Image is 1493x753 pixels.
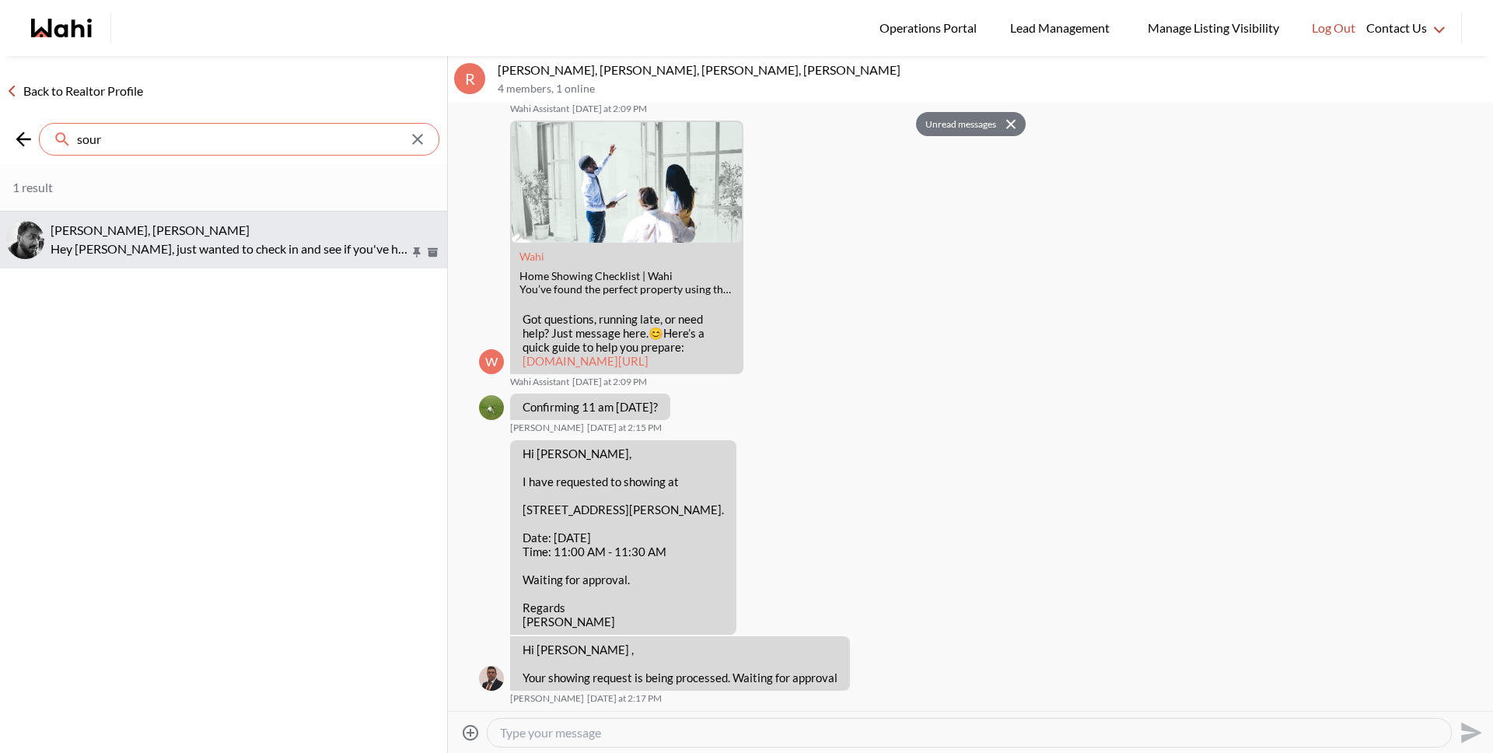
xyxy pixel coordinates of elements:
[523,671,837,685] p: Your showing request is being processed. Waiting for approval
[6,221,44,259] img: S
[572,103,647,115] time: 2025-09-05T18:09:52.371Z
[1010,18,1115,38] span: Lead Management
[454,63,485,94] div: R
[916,112,1001,137] button: Unread messages
[6,221,44,259] div: Sourav Singh, Michelle
[523,643,837,657] p: Hi [PERSON_NAME] ,
[649,326,663,340] span: 😊
[479,395,504,420] img: A
[1312,18,1355,38] span: Log Out
[523,573,724,587] p: Waiting for approval.
[587,422,662,434] time: 2025-09-05T18:15:37.571Z
[510,103,569,115] span: Wahi Assistant
[523,531,724,559] p: Date: [DATE] Time: 11:00 AM - 11:30 AM
[500,725,1439,741] textarea: Type your message
[523,447,724,461] p: Hi [PERSON_NAME],
[523,312,731,368] p: Got questions, running late, or need help? Just message here. Here’s a quick guide to help you pr...
[519,283,734,296] div: You’ve found the perfect property using the Wahi app. Now what? Book a showing instantly and foll...
[1143,18,1284,38] span: Manage Listing Visibility
[479,666,504,691] img: N
[479,666,504,691] div: Naveen Kumar
[410,246,424,259] button: Pin
[523,354,649,368] a: [DOMAIN_NAME][URL]
[587,692,662,705] time: 2025-09-05T18:17:59.986Z
[479,395,504,420] div: Amber F
[879,18,982,38] span: Operations Portal
[51,240,410,258] p: Hey [PERSON_NAME], just wanted to check in and see if you've had a chance to connect with [PERSON...
[510,376,569,388] span: Wahi Assistant
[479,349,504,374] div: W
[1452,715,1487,750] button: Send
[510,692,584,705] span: [PERSON_NAME]
[523,400,658,414] p: Confirming 11 am [DATE]?
[523,503,724,517] p: [STREET_ADDRESS][PERSON_NAME].
[31,19,92,37] a: Wahi homepage
[512,122,742,243] img: Home Showing Checklist | Wahi
[510,422,584,434] span: [PERSON_NAME]
[498,62,1487,78] p: [PERSON_NAME], [PERSON_NAME], [PERSON_NAME], [PERSON_NAME]
[425,246,441,259] button: Archive
[519,270,734,283] div: Home Showing Checklist | Wahi
[51,222,250,237] span: [PERSON_NAME], [PERSON_NAME]
[572,376,647,388] time: 2025-09-05T18:09:52.484Z
[523,475,724,489] p: I have requested to showing at
[498,82,1487,96] p: 4 members , 1 online
[519,250,544,263] a: Attachment
[77,131,404,147] input: Search
[523,601,724,629] p: Regards [PERSON_NAME]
